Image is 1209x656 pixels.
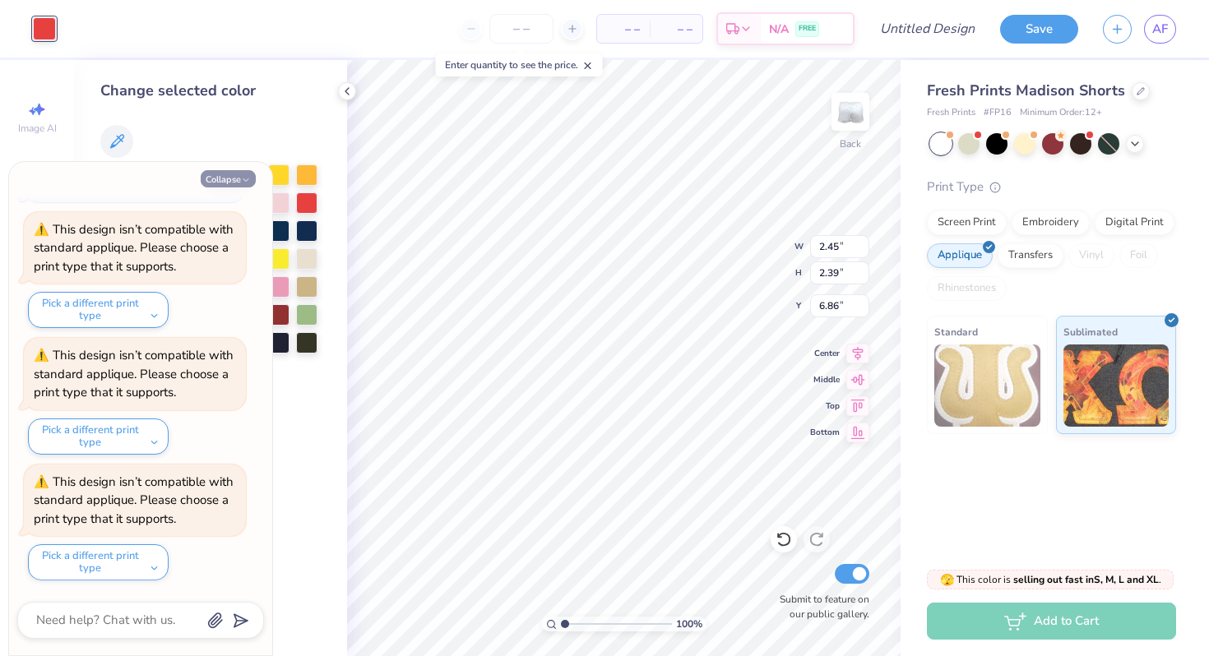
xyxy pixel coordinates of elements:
[1068,243,1114,268] div: Vinyl
[927,243,993,268] div: Applique
[927,178,1176,196] div: Print Type
[840,136,861,151] div: Back
[834,95,867,128] img: Back
[28,544,169,580] button: Pick a different print type
[1063,323,1118,340] span: Sublimated
[1012,210,1090,235] div: Embroidery
[489,14,554,44] input: – –
[810,427,840,438] span: Bottom
[771,592,869,621] label: Submit to feature on our public gallery.
[436,53,603,76] div: Enter quantity to see the price.
[100,80,321,102] div: Change selected color
[1063,344,1170,427] img: Sublimated
[18,122,57,135] span: Image AI
[1144,15,1176,44] a: AF
[810,374,840,386] span: Middle
[1013,573,1159,586] strong: selling out fast in S, M, L and XL
[810,400,840,412] span: Top
[660,21,693,38] span: – –
[1119,243,1158,268] div: Foil
[28,418,169,455] button: Pick a different print type
[1152,20,1168,39] span: AF
[927,81,1125,100] span: Fresh Prints Madison Shorts
[1020,106,1102,120] span: Minimum Order: 12 +
[676,617,702,631] span: 100 %
[998,243,1063,268] div: Transfers
[201,170,256,187] button: Collapse
[34,474,234,527] div: This design isn’t compatible with standard applique. Please choose a print type that it supports.
[934,323,978,340] span: Standard
[1095,210,1174,235] div: Digital Print
[1000,15,1078,44] button: Save
[984,106,1012,120] span: # FP16
[940,572,1161,587] span: This color is .
[927,106,975,120] span: Fresh Prints
[927,276,1007,301] div: Rhinestones
[34,221,234,275] div: This design isn’t compatible with standard applique. Please choose a print type that it supports.
[934,344,1040,427] img: Standard
[28,292,169,328] button: Pick a different print type
[940,572,954,588] span: 🫣
[810,348,840,359] span: Center
[769,21,789,38] span: N/A
[867,12,988,45] input: Untitled Design
[607,21,640,38] span: – –
[927,210,1007,235] div: Screen Print
[799,23,816,35] span: FREE
[34,347,234,400] div: This design isn’t compatible with standard applique. Please choose a print type that it supports.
